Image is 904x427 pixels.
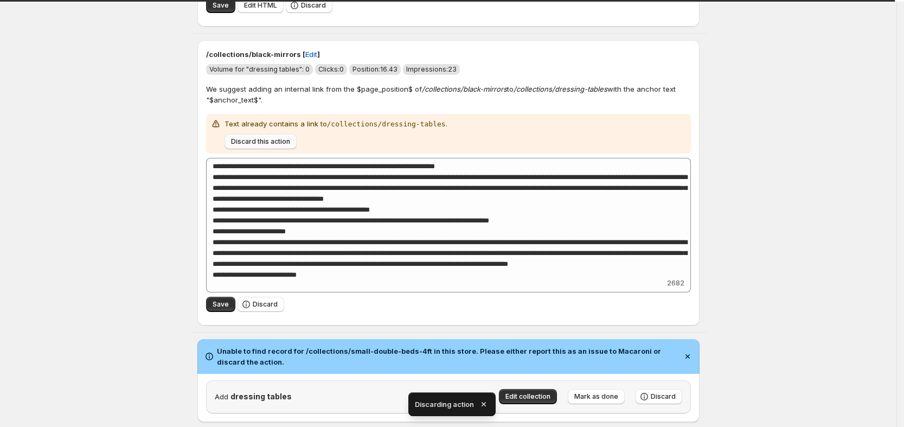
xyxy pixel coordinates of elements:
[230,392,292,401] span: dressing tables
[568,389,625,404] button: Mark as done
[217,346,678,367] h2: Unable to find record for /collections/small-double-beds-4ft in this store. Please either report ...
[651,392,676,401] span: Discard
[514,85,607,93] em: /collections/dressing-tables
[231,137,290,146] span: Discard this action
[206,49,691,60] p: /collections/black-mirrors [ ]
[299,46,324,63] button: Edit
[206,84,691,105] p: We suggest adding an internal link from the $page_position$ of to with the anchor text "$anchor_t...
[225,134,297,149] button: Discard this action
[253,300,278,309] span: Discard
[352,65,397,73] span: Position: 16.43
[499,389,557,404] button: Edit collection
[636,389,682,404] button: Discard
[215,391,444,402] p: Add
[406,65,457,73] span: Impressions: 23
[238,297,284,312] button: Discard
[206,297,235,312] button: Save
[574,392,618,401] span: Mark as done
[305,49,317,60] span: Edit
[505,392,550,401] span: Edit collection
[213,1,229,10] span: Save
[327,120,446,128] code: /collections/dressing-tables
[301,1,326,10] span: Discard
[415,399,474,410] span: Discarding action
[244,1,277,10] span: Edit HTML
[680,349,695,364] button: Dismiss notification
[209,65,310,73] span: Volume for "dressing tables": 0
[213,300,229,309] span: Save
[318,65,344,73] span: Clicks: 0
[422,85,507,93] em: /collections/black-mirrors
[225,118,447,130] p: Text already contains a link to .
